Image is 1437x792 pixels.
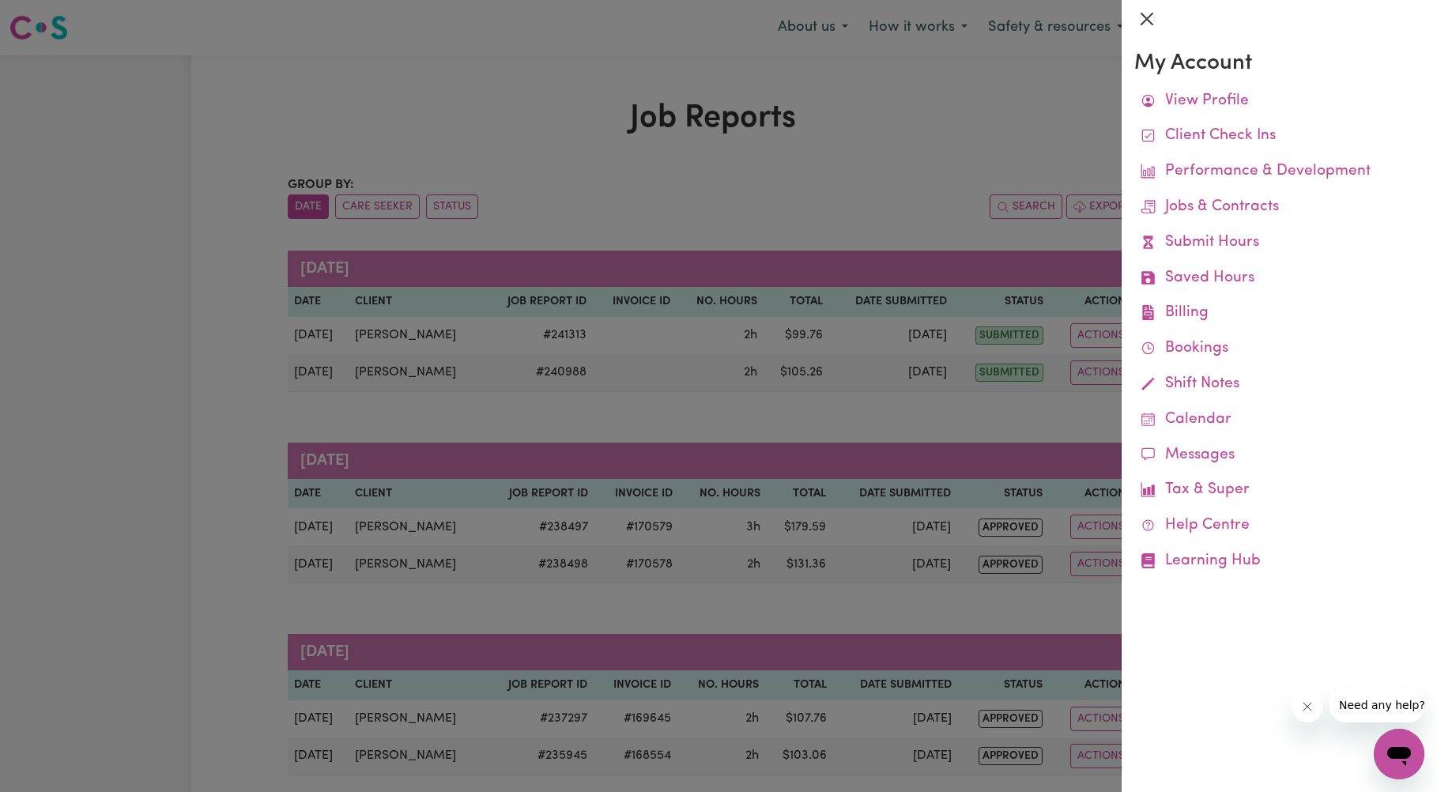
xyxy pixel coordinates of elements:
[1134,225,1424,261] a: Submit Hours
[1134,473,1424,508] a: Tax & Super
[1134,51,1424,77] h3: My Account
[1134,438,1424,473] a: Messages
[1134,154,1424,190] a: Performance & Development
[1134,6,1160,32] button: Close
[1134,508,1424,544] a: Help Centre
[1134,367,1424,402] a: Shift Notes
[1134,119,1424,154] a: Client Check Ins
[1134,190,1424,225] a: Jobs & Contracts
[1330,688,1424,722] iframe: Message from company
[1134,544,1424,579] a: Learning Hub
[9,11,96,24] span: Need any help?
[1134,296,1424,331] a: Billing
[1134,331,1424,367] a: Bookings
[1134,402,1424,438] a: Calendar
[1374,729,1424,779] iframe: Button to launch messaging window
[1134,84,1424,119] a: View Profile
[1134,261,1424,296] a: Saved Hours
[1292,691,1323,722] iframe: Close message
